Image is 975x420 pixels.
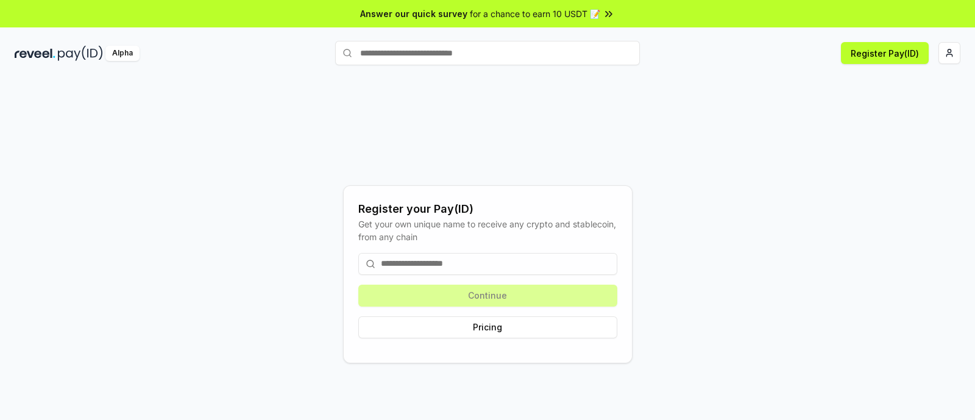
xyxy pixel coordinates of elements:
span: for a chance to earn 10 USDT 📝 [470,7,600,20]
span: Answer our quick survey [360,7,467,20]
button: Pricing [358,316,617,338]
img: pay_id [58,46,103,61]
div: Get your own unique name to receive any crypto and stablecoin, from any chain [358,218,617,243]
img: reveel_dark [15,46,55,61]
div: Alpha [105,46,140,61]
div: Register your Pay(ID) [358,201,617,218]
button: Register Pay(ID) [841,42,929,64]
